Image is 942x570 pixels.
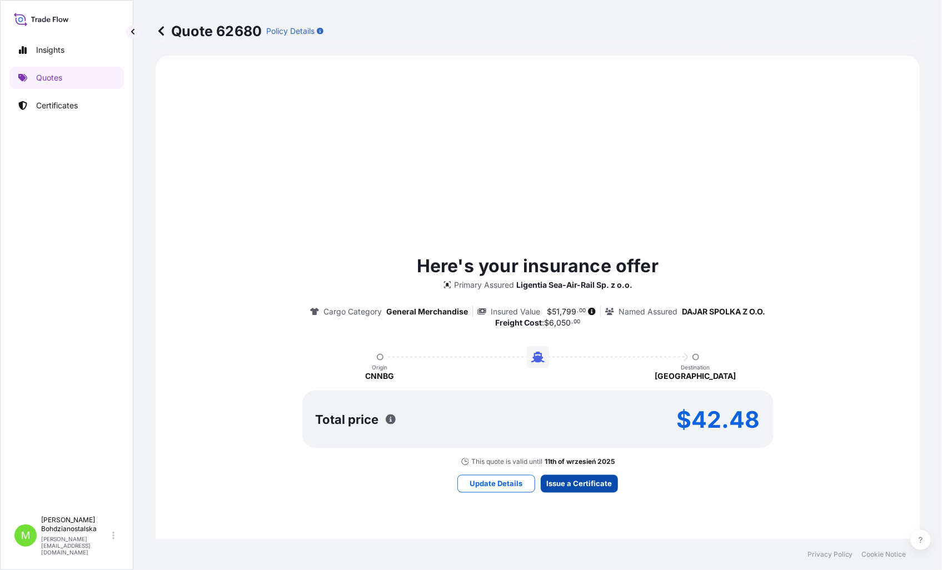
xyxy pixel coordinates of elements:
p: CNNBG [366,371,395,382]
p: Insights [36,44,64,56]
span: 00 [574,320,580,324]
p: $42.48 [677,411,760,428]
p: DAJAR SPOLKA Z O.O. [682,306,765,317]
span: 51 [552,308,560,316]
span: , [554,319,556,327]
p: Policy Details [266,26,315,37]
p: [GEOGRAPHIC_DATA] [655,371,736,382]
p: Ligentia Sea-Air-Rail Sp. z o.o. [516,279,632,291]
p: General Merchandise [386,306,468,317]
button: Update Details [457,475,535,493]
a: Certificates [9,94,124,117]
b: Freight Cost [495,318,542,327]
span: , [560,308,562,316]
p: Insured Value [491,306,540,317]
span: 00 [579,309,586,313]
span: . [571,320,573,324]
a: Insights [9,39,124,61]
p: Issue a Certificate [547,478,612,489]
p: [PERSON_NAME] Bohdzianostalska [41,516,110,533]
p: Total price [316,414,379,425]
p: Primary Assured [454,279,514,291]
p: Here's your insurance offer [417,253,659,279]
p: Certificates [36,100,78,111]
p: Destination [681,364,710,371]
p: 11th of wrzesień 2025 [545,457,615,466]
span: $ [544,319,549,327]
p: Quote 62680 [156,22,262,40]
a: Privacy Policy [808,550,853,559]
p: [PERSON_NAME][EMAIL_ADDRESS][DOMAIN_NAME] [41,536,110,556]
span: 799 [562,308,576,316]
p: Named Assured [619,306,677,317]
span: M [21,530,30,541]
p: Cargo Category [323,306,382,317]
p: Quotes [36,72,62,83]
span: 050 [556,319,571,327]
p: Origin [372,364,388,371]
p: Update Details [470,478,523,489]
p: This quote is valid until [472,457,543,466]
a: Cookie Notice [862,550,906,559]
button: Issue a Certificate [541,475,618,493]
span: 6 [549,319,554,327]
span: $ [547,308,552,316]
span: . [577,309,579,313]
p: : [495,317,580,328]
a: Quotes [9,67,124,89]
